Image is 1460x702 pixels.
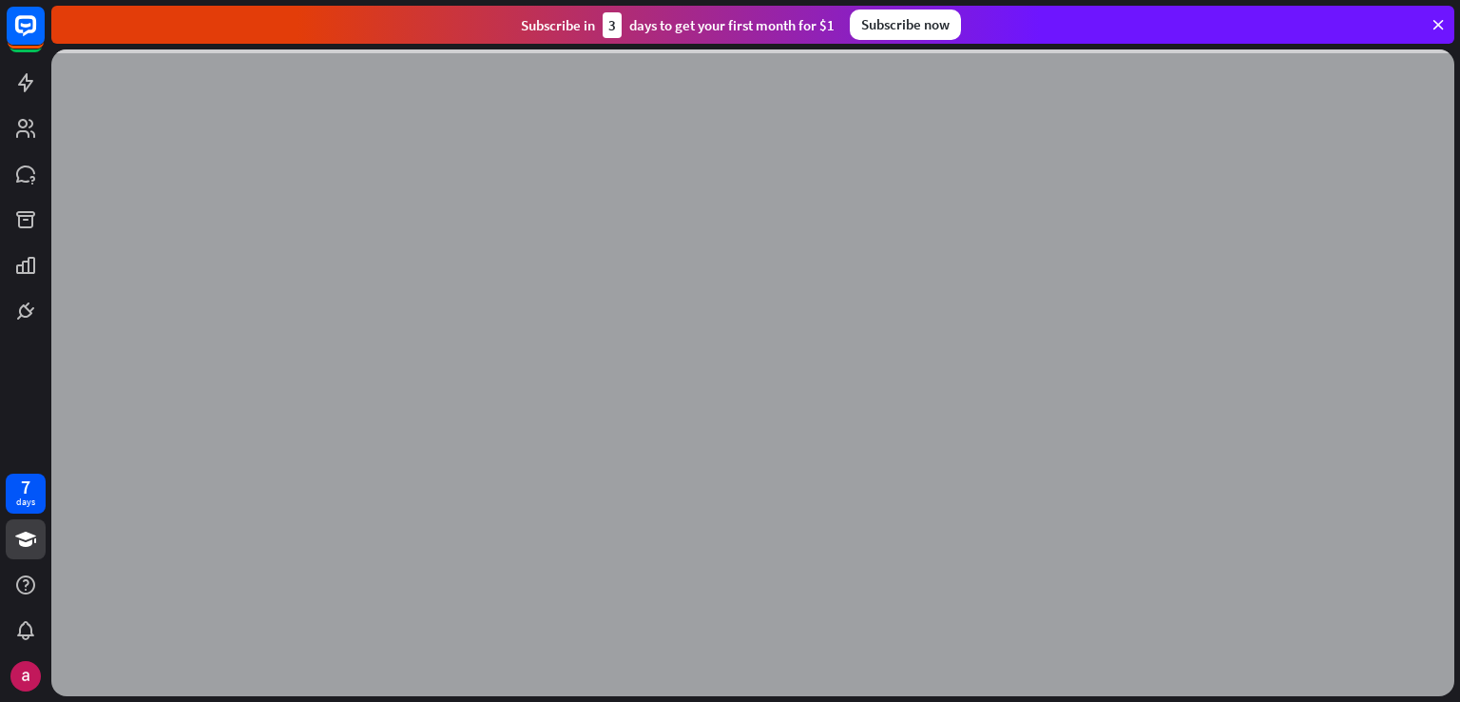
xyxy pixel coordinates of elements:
div: 7 [21,478,30,496]
div: Subscribe in days to get your first month for $1 [521,12,835,38]
div: 3 [603,12,622,38]
div: days [16,496,35,509]
a: 7 days [6,474,46,514]
div: Subscribe now [850,10,961,40]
